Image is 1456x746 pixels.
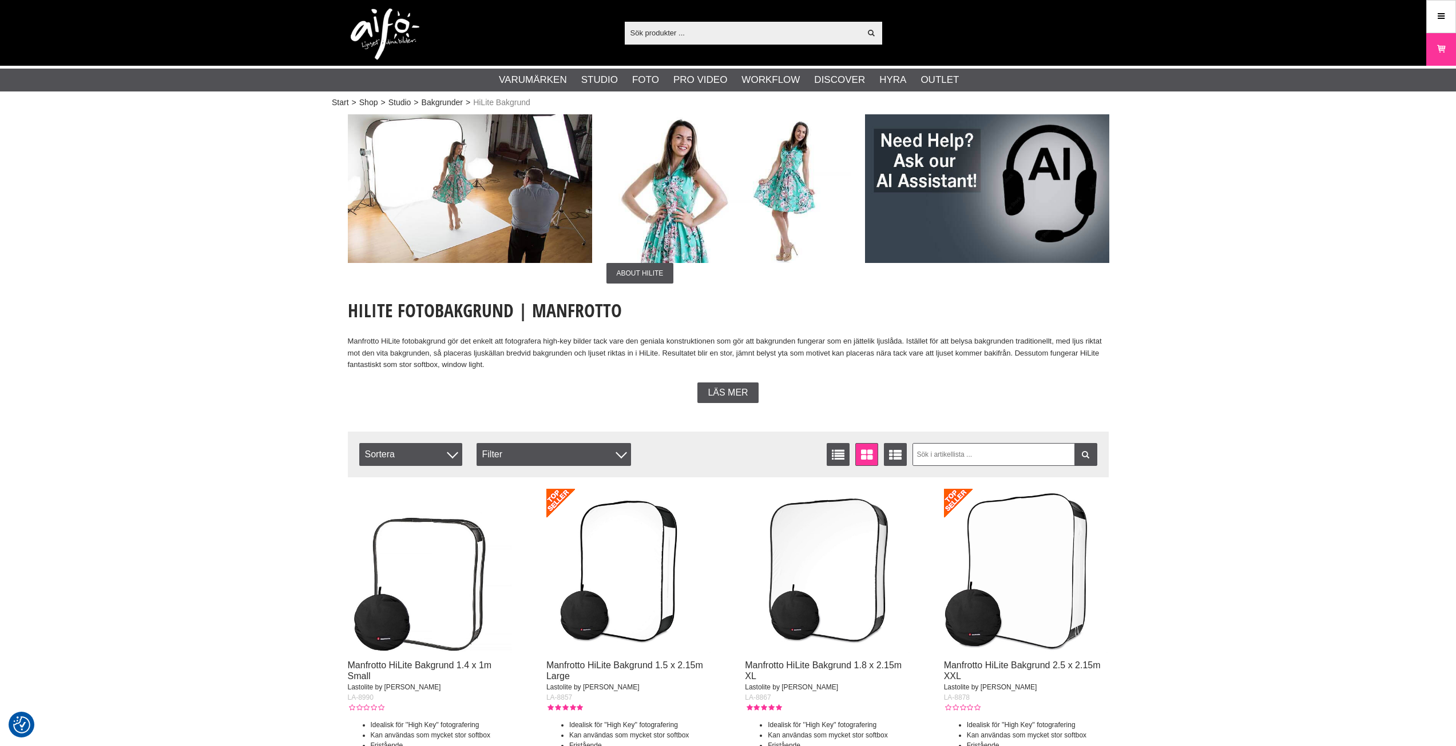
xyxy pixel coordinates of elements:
[359,97,378,109] a: Shop
[745,660,902,681] a: Manfrotto HiLite Bakgrund 1.8 x 2.15m XL
[944,703,981,713] div: Kundbetyg: 0
[632,73,659,87] a: Foto
[546,693,572,701] span: LA-8857
[371,720,513,730] li: Idealisk för ''High Key'' fotografering
[879,73,906,87] a: Hyra
[352,97,356,109] span: >
[884,443,907,466] a: Utökad listvisning
[745,703,781,713] div: Kundbetyg: 5.00
[827,443,850,466] a: Listvisning
[606,114,851,284] a: Annons:002 ban-man-HiLite-002.jpgAbout HiLite
[348,693,374,701] span: LA-8990
[569,720,711,730] li: Idealisk för ''High Key'' fotografering
[855,443,878,466] a: Fönstervisning
[348,703,384,713] div: Kundbetyg: 0
[814,73,865,87] a: Discover
[348,683,441,691] span: Lastolite by [PERSON_NAME]
[348,660,492,681] a: Manfrotto HiLite Bakgrund 1.4 x 1m Small
[921,73,959,87] a: Outlet
[581,73,618,87] a: Studio
[967,720,1109,730] li: Idealisk för ''High Key'' fotografering
[359,443,462,466] span: Sortera
[546,703,583,713] div: Kundbetyg: 5.00
[606,114,851,263] img: Annons:002 ban-man-HiLite-002.jpg
[371,730,513,740] li: Kan användas som mycket stor softbox
[332,97,349,109] a: Start
[348,336,1109,371] p: Manfrotto HiLite fotobakgrund gör det enkelt att fotografera high-key bilder tack vare den genial...
[913,443,1097,466] input: Sök i artikellista ...
[388,97,411,109] a: Studio
[606,263,674,284] span: About HiLite
[865,114,1109,263] img: Annons:003 ban-man-AIsean-eng.jpg
[967,730,1109,740] li: Kan användas som mycket stor softbox
[13,716,30,733] img: Revisit consent button
[745,683,838,691] span: Lastolite by [PERSON_NAME]
[569,730,711,740] li: Kan användas som mycket stor softbox
[546,489,711,653] img: Manfrotto HiLite Bakgrund 1.5 x 2.15m Large
[351,9,419,60] img: logo.png
[422,97,463,109] a: Bakgrunder
[944,693,970,701] span: LA-8878
[1074,443,1097,466] a: Filtrera
[414,97,418,109] span: >
[673,73,727,87] a: Pro Video
[944,683,1037,691] span: Lastolite by [PERSON_NAME]
[477,443,631,466] div: Filter
[708,388,748,398] span: Läs mer
[348,114,592,263] img: Annons:001 ban-man-HiLite-001.jpg
[768,720,910,730] li: Idealisk för ''High Key'' fotografering
[944,489,1109,653] img: Manfrotto HiLite Bakgrund 2.5 x 2.15m XXL
[473,97,530,109] span: HiLite Bakgrund
[741,73,800,87] a: Workflow
[348,489,513,653] img: Manfrotto HiLite Bakgrund 1.4 x 1m Small
[768,730,910,740] li: Kan användas som mycket stor softbox
[546,660,703,681] a: Manfrotto HiLite Bakgrund 1.5 x 2.15m Large
[466,97,470,109] span: >
[745,693,771,701] span: LA-8867
[13,715,30,735] button: Samtyckesinställningar
[546,683,640,691] span: Lastolite by [PERSON_NAME]
[380,97,385,109] span: >
[745,489,910,653] img: Manfrotto HiLite Bakgrund 1.8 x 2.15m XL
[348,298,1109,323] h1: HiLite Fotobakgrund | Manfrotto
[499,73,567,87] a: Varumärken
[625,24,861,41] input: Sök produkter ...
[944,660,1101,681] a: Manfrotto HiLite Bakgrund 2.5 x 2.15m XXL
